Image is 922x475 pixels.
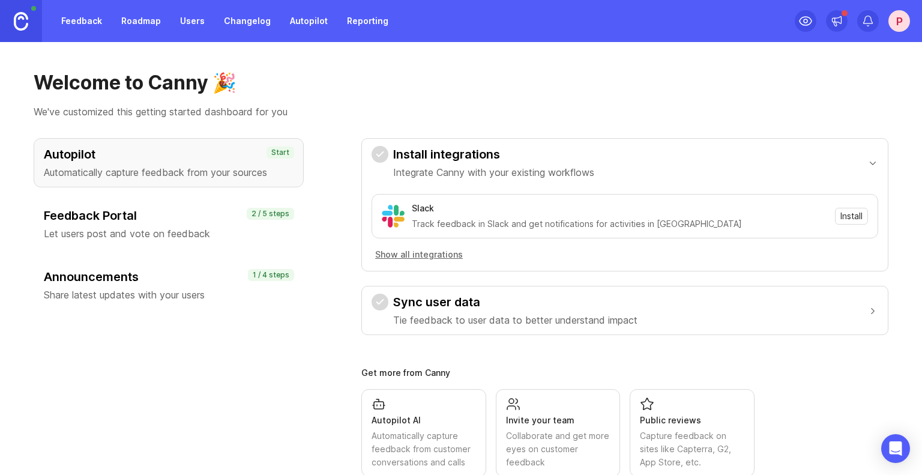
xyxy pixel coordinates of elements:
[44,268,294,285] h3: Announcements
[835,208,868,225] button: Install
[44,226,294,241] p: Let users post and vote on feedback
[283,10,335,32] a: Autopilot
[44,207,294,224] h3: Feedback Portal
[114,10,168,32] a: Roadmap
[393,165,594,180] p: Integrate Canny with your existing workflows
[34,138,304,187] button: AutopilotAutomatically capture feedback from your sourcesStart
[640,414,744,427] div: Public reviews
[14,12,28,31] img: Canny Home
[372,139,878,187] button: Install integrationsIntegrate Canny with your existing workflows
[34,261,304,310] button: AnnouncementsShare latest updates with your users1 / 4 steps
[372,286,878,334] button: Sync user dataTie feedback to user data to better understand impact
[640,429,744,469] div: Capture feedback on sites like Capterra, G2, App Store, etc.
[412,217,828,231] div: Track feedback in Slack and get notifications for activities in [GEOGRAPHIC_DATA]
[393,313,637,327] p: Tie feedback to user data to better understand impact
[372,187,878,271] div: Install integrationsIntegrate Canny with your existing workflows
[34,104,888,119] p: We've customized this getting started dashboard for you
[54,10,109,32] a: Feedback
[34,199,304,249] button: Feedback PortalLet users post and vote on feedback2 / 5 steps
[382,205,405,228] img: Slack
[372,414,476,427] div: Autopilot AI
[412,202,434,215] div: Slack
[506,414,610,427] div: Invite your team
[393,146,594,163] h3: Install integrations
[372,248,878,261] a: Show all integrations
[881,434,910,463] div: Open Intercom Messenger
[372,429,476,469] div: Automatically capture feedback from customer conversations and calls
[217,10,278,32] a: Changelog
[271,148,289,157] p: Start
[372,248,466,261] button: Show all integrations
[44,288,294,302] p: Share latest updates with your users
[506,429,610,469] div: Collaborate and get more eyes on customer feedback
[888,10,910,32] button: P
[840,210,863,222] span: Install
[173,10,212,32] a: Users
[34,71,888,95] h1: Welcome to Canny 🎉
[252,209,289,219] p: 2 / 5 steps
[44,146,294,163] h3: Autopilot
[340,10,396,32] a: Reporting
[393,294,637,310] h3: Sync user data
[44,165,294,180] p: Automatically capture feedback from your sources
[361,369,888,377] div: Get more from Canny
[253,270,289,280] p: 1 / 4 steps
